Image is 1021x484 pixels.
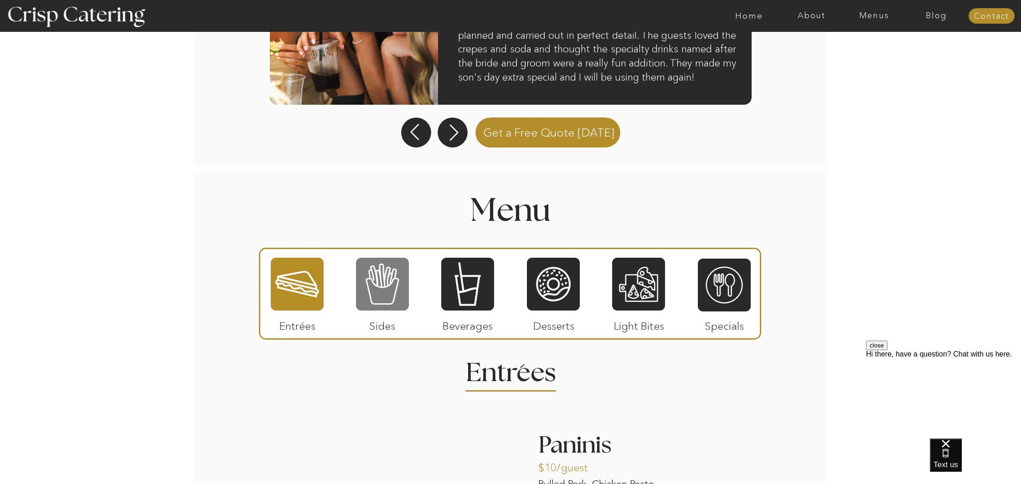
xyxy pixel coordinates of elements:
[969,12,1015,21] a: Contact
[866,341,1021,450] iframe: podium webchat widget prompt
[718,11,780,20] a: Home
[843,11,905,20] a: Menus
[538,452,599,479] p: $10/guest
[694,311,754,337] p: Specials
[352,311,413,337] p: Sides
[458,0,736,90] h3: [PERSON_NAME] was a breeze to work with. We had a crêpe bar and soda bar for my son's reception a...
[905,11,968,20] a: Blog
[523,311,584,337] p: Desserts
[930,438,1021,484] iframe: podium webchat widget bubble
[608,311,669,337] p: Light Bites
[466,360,555,378] h2: Entrees
[472,116,625,148] a: Get a Free Quote [DATE]
[538,433,665,463] h3: Paninis
[267,311,328,337] p: Entrées
[780,11,843,20] a: About
[384,195,637,222] h1: Menu
[437,311,498,337] p: Beverages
